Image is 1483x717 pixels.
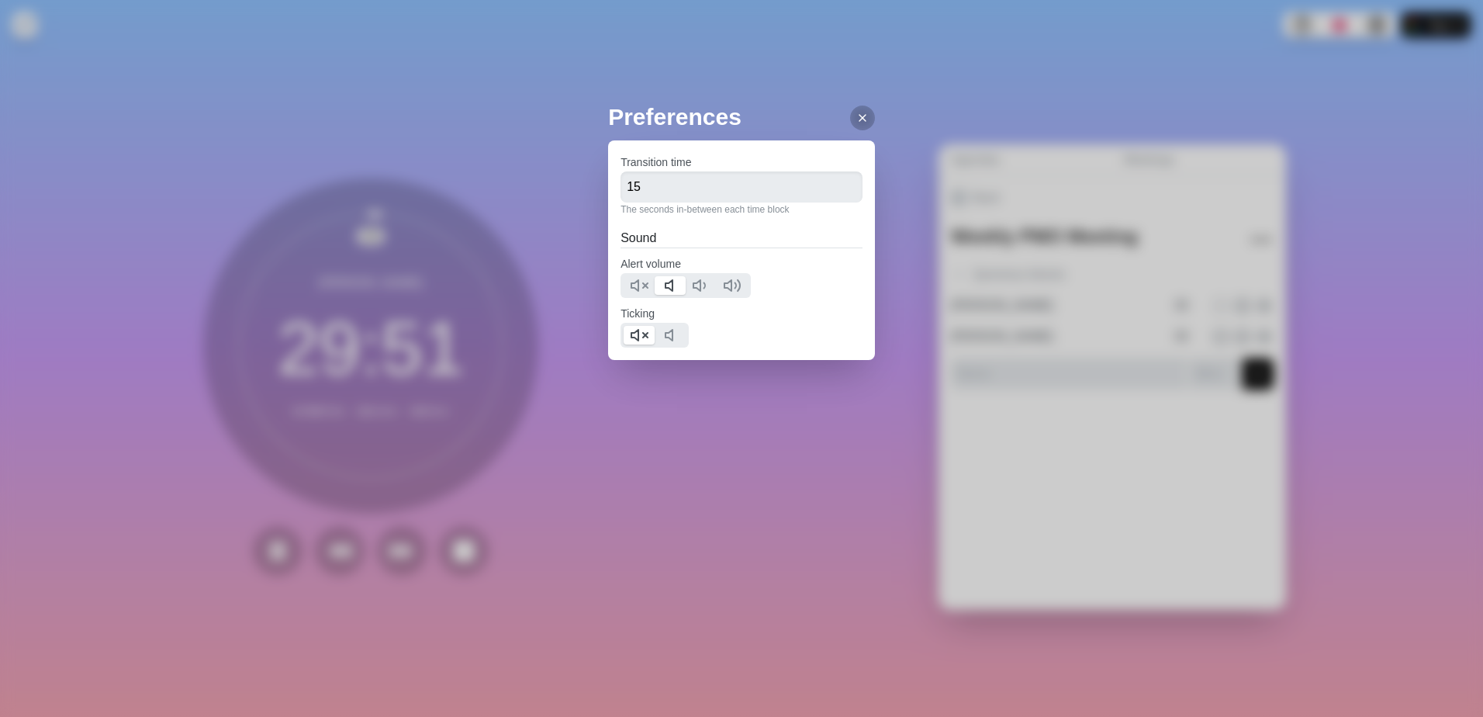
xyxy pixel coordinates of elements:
label: Alert volume [621,258,681,270]
p: The seconds in-between each time block [621,203,862,216]
label: Ticking [621,307,655,320]
h2: Preferences [608,99,875,134]
label: Transition time [621,156,691,168]
h2: Sound [621,229,862,248]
